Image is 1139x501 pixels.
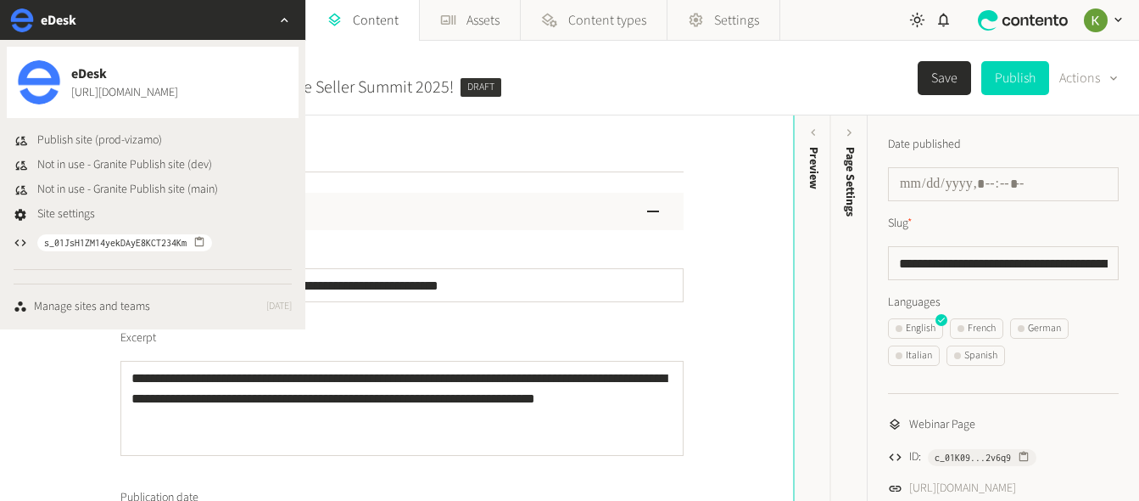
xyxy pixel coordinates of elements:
button: French [950,318,1003,339]
button: Actions [1059,61,1119,95]
button: s_01JsH1ZM14yekDAyE8KCT234Km [37,234,212,251]
button: German [1010,318,1069,339]
h2: eDesk [41,10,76,31]
button: Not in use - Granite Publish site (dev) [14,156,212,174]
img: eDesk [10,8,34,32]
span: Excerpt [120,329,156,347]
div: French [958,321,996,336]
button: c_01K09...2v6q9 [928,449,1036,466]
span: Settings [714,10,759,31]
span: Publish site (prod-vizamo) [37,132,162,149]
span: Page Settings [841,147,859,217]
label: Slug [888,215,913,233]
div: German [1018,321,1061,336]
div: Manage sites and teams [34,298,150,316]
span: ID: [909,448,921,466]
button: English [888,318,943,339]
span: Not in use - Granite Publish site (main) [37,181,218,199]
button: Spanish [946,346,1005,366]
a: Site settings [14,205,95,223]
span: c_01K09...2v6q9 [935,450,1011,465]
span: eDesk [71,64,178,84]
img: Keelin Terry [1084,8,1108,32]
span: [DATE] [266,299,292,314]
label: Languages [888,294,1119,312]
div: Preview [804,147,822,189]
span: Content types [568,10,646,31]
a: [URL][DOMAIN_NAME] [909,480,1016,498]
button: Publish [981,61,1049,95]
button: Publish site (prod-vizamo) [14,132,162,149]
span: Draft [461,78,501,97]
button: Save [918,61,971,95]
img: eDesk [17,60,61,104]
div: Italian [896,348,932,363]
button: Italian [888,346,940,366]
span: Site settings [37,205,95,223]
label: Date published [888,136,961,154]
button: Not in use - Granite Publish site (main) [14,181,218,199]
span: Not in use - Granite Publish site (dev) [37,156,212,174]
a: Manage sites and teams [14,298,150,316]
div: English [896,321,935,336]
div: Spanish [954,348,997,363]
a: [URL][DOMAIN_NAME] [71,84,178,102]
span: Webinar Page [909,416,975,434]
span: s_01JsH1ZM14yekDAyE8KCT234Km [44,235,187,250]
